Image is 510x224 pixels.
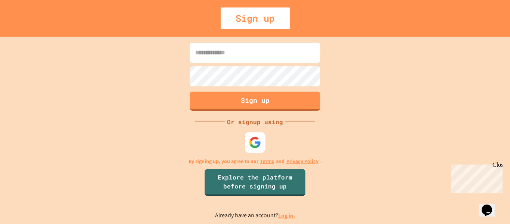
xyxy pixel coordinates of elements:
div: Sign up [221,7,290,29]
button: Sign up [190,92,320,111]
p: Already have an account? [215,211,295,220]
a: Log in. [278,212,295,220]
img: google-icon.svg [249,136,261,148]
a: Terms [260,157,274,165]
iframe: chat widget [479,194,503,217]
div: Or signup using [225,117,285,126]
a: Explore the platform before signing up [205,169,305,196]
p: By signing up, you agree to our and . [189,157,322,165]
iframe: chat widget [448,162,503,193]
a: Privacy Policy [286,157,318,165]
div: Chat with us now!Close [3,3,52,47]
